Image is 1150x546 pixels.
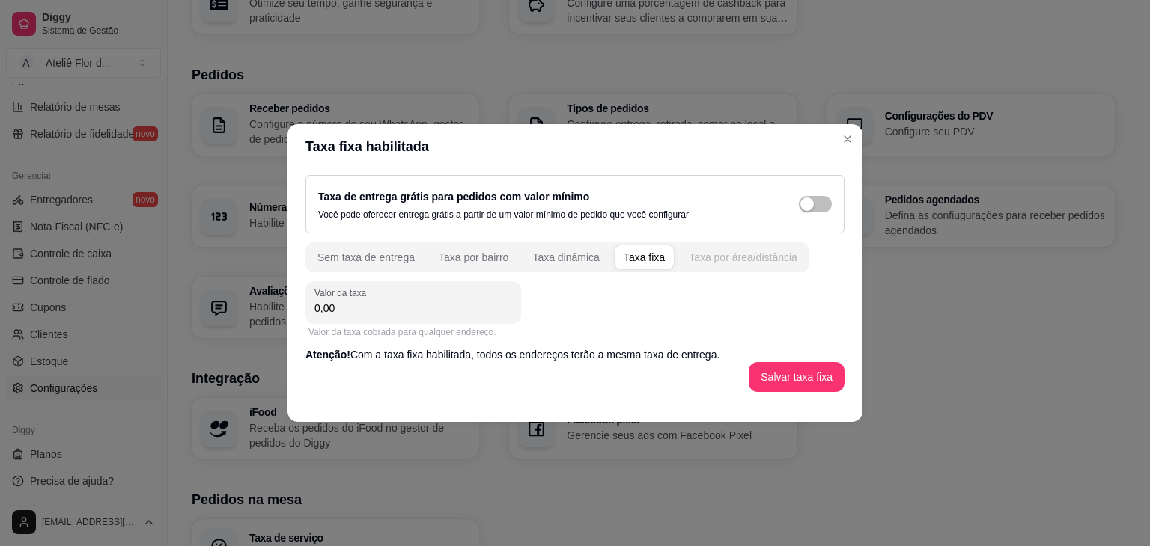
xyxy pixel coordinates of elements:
div: Taxa dinâmica [532,250,600,265]
p: Você pode oferecer entrega grátis a partir de um valor mínimo de pedido que você configurar [318,209,689,221]
div: Sem taxa de entrega [317,250,415,265]
button: Salvar taxa fixa [749,362,845,392]
div: Valor da taxa cobrada para qualquer endereço. [308,326,518,338]
p: Com a taxa fixa habilitada, todos os endereços terão a mesma taxa de entrega. [305,347,845,362]
label: Valor da taxa [314,286,371,299]
input: Valor da taxa [314,301,512,316]
div: Taxa fixa [624,250,665,265]
button: Close [836,127,860,151]
span: Atenção! [305,349,350,361]
header: Taxa fixa habilitada [287,124,862,169]
label: Taxa de entrega grátis para pedidos com valor mínimo [318,191,589,203]
div: Taxa por bairro [439,250,508,265]
div: Taxa por área/distância [689,250,797,265]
